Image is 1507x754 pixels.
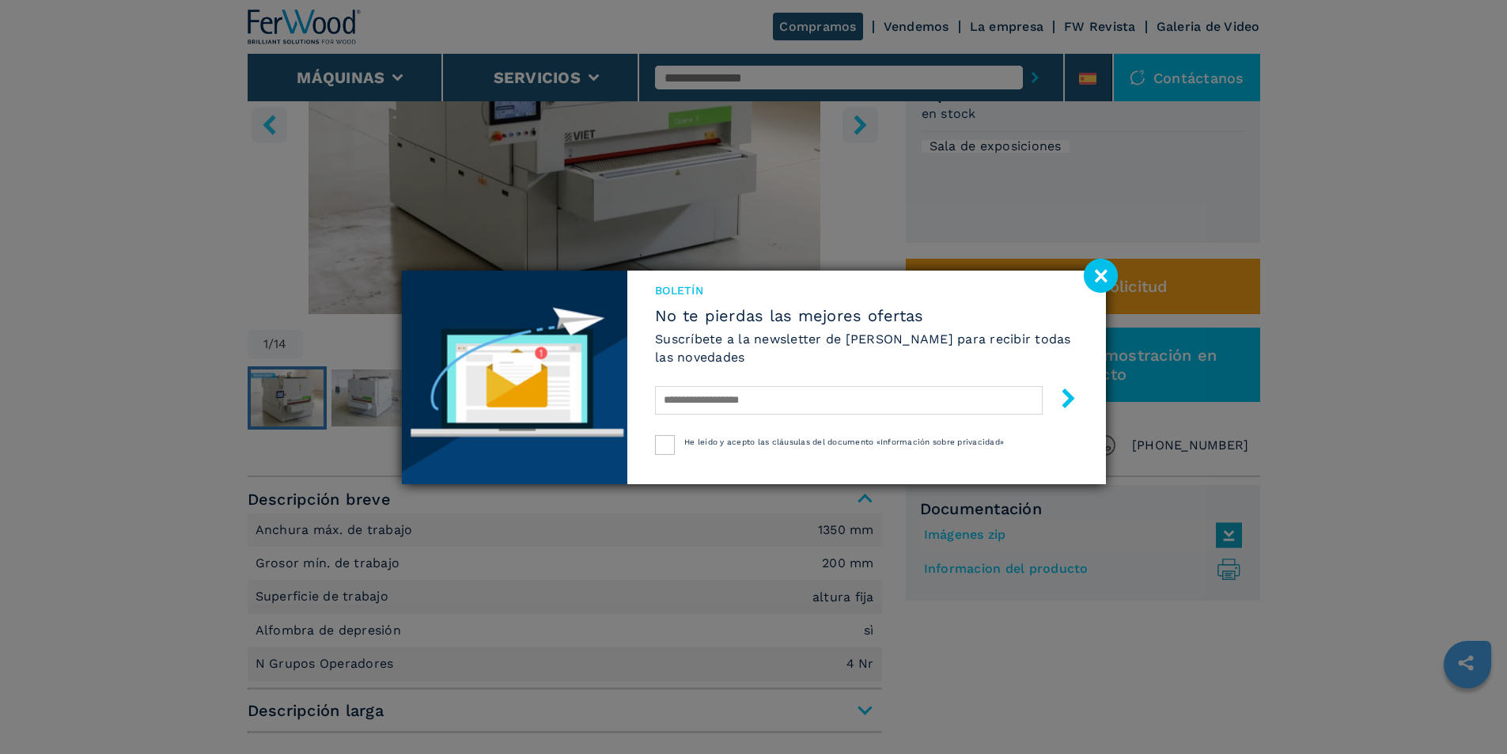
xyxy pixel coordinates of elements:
span: He leído y acepto las cláusulas del documento «Información sobre privacidad» [684,438,1004,446]
img: Newsletter image [402,271,628,484]
h6: Suscríbete a la newsletter de [PERSON_NAME] para recibir todas las novedades [655,330,1077,366]
button: submit-button [1043,382,1078,419]
span: Boletín [655,282,1077,298]
span: No te pierdas las mejores ofertas [655,306,1077,325]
